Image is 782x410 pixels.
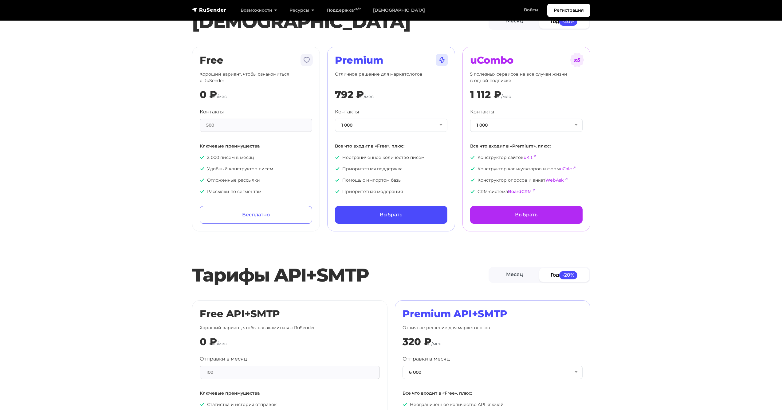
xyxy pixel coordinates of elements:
[320,4,367,17] a: Поддержка24/7
[335,177,447,183] p: Помощь с импортом базы
[470,188,583,195] p: CRM-система
[335,155,340,160] img: icon-ok.svg
[200,155,205,160] img: icon-ok.svg
[217,94,227,99] span: /мес
[403,390,583,396] p: Все что входит в «Free», плюс:
[403,401,583,408] p: Неограниченное количество API ключей
[200,390,380,396] p: Ключевые преимущества
[335,108,359,116] label: Контакты
[470,89,501,101] div: 1 112 ₽
[335,166,447,172] p: Приоритетная поддержка
[200,401,380,408] p: Статистка и история отправок
[192,264,489,286] h2: Тарифы API+SMTP
[200,177,312,183] p: Отложенные рассылки
[518,4,544,16] a: Войти
[470,154,583,161] p: Конструктор сайтов
[470,178,475,183] img: icon-ok.svg
[335,206,447,224] a: Выбрать
[200,402,205,407] img: icon-ok.svg
[335,71,447,84] p: Отличное решение для маркетологов
[335,119,447,132] button: 1 000
[470,189,475,194] img: icon-ok.svg
[299,53,314,67] img: tarif-free.svg
[524,155,532,160] a: uKit
[200,166,312,172] p: Удобный конструктор писем
[335,166,340,171] img: icon-ok.svg
[403,308,583,320] h2: Premium API+SMTP
[559,271,578,279] span: -20%
[470,166,475,171] img: icon-ok.svg
[234,4,283,17] a: Возможности
[200,71,312,84] p: Хороший вариант, чтобы ознакомиться с RuSender
[470,71,583,84] p: 5 полезных сервисов на все случаи жизни в одной подписке
[335,143,447,149] p: Все что входит в «Free», плюс:
[508,189,532,194] a: BoardCRM
[470,54,583,66] h2: uCombo
[192,10,489,33] h1: [DEMOGRAPHIC_DATA]
[200,336,217,348] div: 0 ₽
[200,355,247,363] label: Отправки в месяц
[470,155,475,160] img: icon-ok.svg
[200,325,380,331] p: Хороший вариант, чтобы ознакомиться с RuSender
[367,4,431,17] a: [DEMOGRAPHIC_DATA]
[335,178,340,183] img: icon-ok.svg
[200,166,205,171] img: icon-ok.svg
[470,108,494,116] label: Контакты
[431,341,441,346] span: /мес
[200,178,205,183] img: icon-ok.svg
[200,206,312,224] a: Бесплатно
[547,4,590,17] a: Регистрация
[335,189,340,194] img: icon-ok.svg
[200,108,224,116] label: Контакты
[501,94,511,99] span: /мес
[403,366,583,379] button: 6 000
[434,53,449,67] img: tarif-premium.svg
[364,94,374,99] span: /мес
[570,53,584,67] img: tarif-ucombo.svg
[192,7,226,13] img: RuSender
[335,54,447,66] h2: Premium
[335,154,447,161] p: Неограниченное количество писем
[200,154,312,161] p: 2 000 писем в месяц
[403,402,407,407] img: icon-ok.svg
[354,7,361,11] sup: 24/7
[403,325,583,331] p: Отличное решение для маркетологов
[200,89,217,101] div: 0 ₽
[217,341,227,346] span: /мес
[335,89,364,101] div: 792 ₽
[539,268,589,282] a: Год
[403,336,431,348] div: 320 ₽
[470,143,583,149] p: Все что входит в «Premium», плюс:
[403,355,450,363] label: Отправки в месяц
[490,268,540,282] a: Месяц
[200,54,312,66] h2: Free
[200,189,205,194] img: icon-ok.svg
[470,206,583,224] a: Выбрать
[335,188,447,195] p: Приоритетная модерация
[200,188,312,195] p: Рассылки по сегментам
[560,166,572,171] a: uCalc
[470,177,583,183] p: Конструктор опросов и анкет
[545,177,564,183] a: WebAsk
[559,17,578,26] span: -20%
[283,4,320,17] a: Ресурсы
[200,308,380,320] h2: Free API+SMTP
[490,14,540,28] a: Месяц
[470,166,583,172] p: Конструктор калькуляторов и форм
[200,143,312,149] p: Ключевые преимущества
[539,14,589,28] a: Год
[470,119,583,132] button: 1 000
